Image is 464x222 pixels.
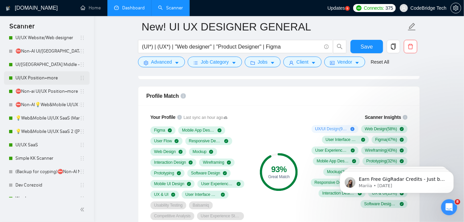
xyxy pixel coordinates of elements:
[4,112,90,125] li: 💡Web&Mobile UI/UX SaaS (Mariia)
[177,171,181,175] span: check-circle
[187,182,191,186] span: check-circle
[142,18,406,35] input: Scanner name...
[400,138,404,142] span: check-circle
[15,192,80,205] a: Wordpress
[4,178,90,192] li: Dev Corezoid
[80,129,85,134] span: holder
[385,4,393,12] span: 375
[4,3,17,15] button: go back
[387,40,400,53] button: copy
[365,126,397,132] span: Web Design ( 58 %)
[324,45,329,49] span: info-circle
[80,62,85,67] span: holder
[80,156,85,161] span: holder
[317,158,350,164] span: Mobile App Design ( 41 %)
[218,128,222,132] span: check-circle
[400,127,404,131] span: check-circle
[232,60,236,65] span: caret-down
[182,128,215,133] span: Mobile App Design
[364,4,384,12] span: Connects:
[237,182,241,186] span: check-circle
[201,213,240,219] span: User Experience Strategy
[451,3,461,13] button: setting
[154,138,172,144] span: User Flow
[365,148,397,153] span: Wireframing ( 43 %)
[168,128,172,132] span: check-circle
[15,138,80,152] a: UI/UX SaaS
[15,98,80,112] a: ⛔Non-AI💡Web&Mobile UI/UX SaaS (Mariia)
[193,149,207,154] span: Mockup
[4,71,90,85] li: UI/UX Position+more
[403,115,408,120] span: info-circle
[15,112,80,125] a: 💡Web&Mobile UI/UX SaaS (Mariia)
[80,102,85,107] span: holder
[345,6,350,11] a: 5
[328,5,345,11] span: Updates
[361,43,373,51] span: Save
[15,58,80,71] a: UI/[GEOGRAPHIC_DATA] Middle - [GEOGRAPHIC_DATA], [GEOGRAPHIC_DATA], [GEOGRAPHIC_DATA], [GEOGRAPHI...
[175,60,179,65] span: caret-down
[154,160,186,165] span: Interaction Design
[15,178,80,192] a: Dev Corezoid
[175,139,179,143] span: check-circle
[80,196,85,201] span: holder
[346,7,348,10] text: 5
[114,5,145,11] a: dashboardDashboard
[179,150,183,154] span: check-circle
[333,44,346,50] span: search
[6,157,129,168] textarea: Message…
[154,181,184,187] span: Mobile UI Design
[315,148,348,153] span: User Experience Design ( 43 %)
[184,115,228,121] span: Last sync an hour ago
[209,150,213,154] span: check-circle
[19,4,30,14] img: Profile image for Nazar
[260,165,298,173] div: 93 %
[154,170,174,176] span: Prototyping
[80,89,85,94] span: holder
[227,160,231,164] span: check-circle
[4,85,90,98] li: ⛔Non-ai UI/UX Position+more
[4,21,40,35] span: Scanner
[4,58,90,71] li: UI/UX Middle - US, GERMANY, UK, CANADA, ISRAEL
[201,58,229,66] span: Job Category
[315,180,347,185] span: Responsive Design ( 18 %)
[80,182,85,188] span: holder
[441,199,457,215] iframe: Intercom live chat
[80,142,85,148] span: holder
[324,57,365,67] button: idcardVendorcaret-down
[151,58,172,66] span: Advanced
[15,31,80,45] a: UI/UX Website/Web designer
[11,37,105,161] div: 1. [PERSON_NAME] in cover letters You're absolutely right - no one knows the exact algorithm, but...
[158,5,183,11] a: searchScanner
[387,44,400,50] span: copy
[6,3,10,14] img: logo
[15,85,80,98] a: ⛔Non-ai UI/UX Position+more
[181,93,186,98] span: info-circle
[146,93,179,99] span: Profile Match
[451,5,461,11] a: setting
[351,148,355,152] span: check-circle
[201,181,234,187] span: User Experience Design
[404,40,417,53] button: delete
[311,60,316,65] span: caret-down
[326,137,359,142] span: User Interface Design ( 48 %)
[330,60,335,65] span: idcard
[203,160,224,165] span: Wireframing
[15,125,80,138] a: 💡Web&Mobile UI/UX SaaS 2 ([PERSON_NAME])
[260,175,298,179] div: Great Match
[322,191,355,196] span: Interaction Design ( 13 %)
[455,199,460,205] span: 8
[337,58,352,66] span: Vendor
[4,45,90,58] li: ⛔Non-AI UI/UX Middle - US, GERMANY, UK, CANADA, ISRAEL
[10,171,16,176] button: Emoji picker
[80,206,87,213] span: double-left
[80,116,85,121] span: holder
[21,171,27,176] button: Gif picker
[4,152,90,165] li: Simple KK Scanner
[327,169,352,174] span: Mockup ( 31 %)
[4,192,90,205] li: Wordpress
[333,40,346,53] button: search
[189,138,222,144] span: Responsive Design
[223,171,227,175] span: check-circle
